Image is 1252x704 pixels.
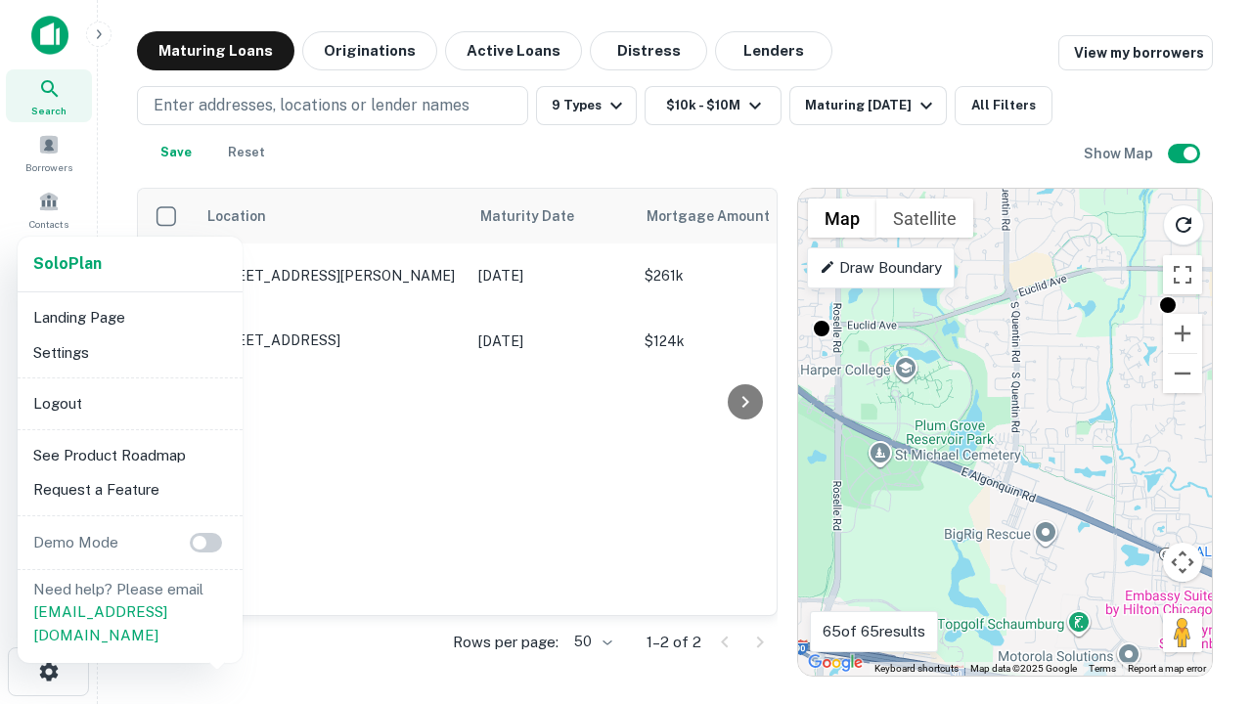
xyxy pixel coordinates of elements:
strong: Solo Plan [33,254,102,273]
p: Need help? Please email [33,578,227,647]
a: SoloPlan [33,252,102,276]
iframe: Chat Widget [1154,485,1252,579]
li: Request a Feature [25,472,235,507]
li: Landing Page [25,300,235,335]
li: Settings [25,335,235,371]
li: See Product Roadmap [25,438,235,473]
li: Logout [25,386,235,421]
p: Demo Mode [25,531,126,554]
a: [EMAIL_ADDRESS][DOMAIN_NAME] [33,603,167,643]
